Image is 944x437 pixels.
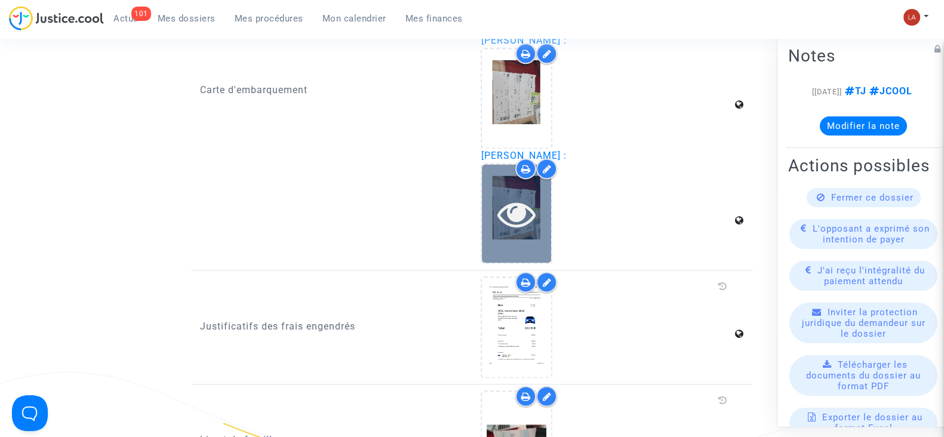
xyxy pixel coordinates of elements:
a: 101Actus [104,10,148,27]
a: Mes dossiers [148,10,225,27]
span: Télécharger les documents du dossier au format PDF [806,359,921,392]
span: [[DATE]] [812,87,842,96]
span: [PERSON_NAME] : [481,150,566,161]
span: Exporter le dossier au format Excel [822,412,923,433]
p: Carte d'embarquement [200,82,463,97]
span: [PERSON_NAME] : [481,35,566,46]
a: Mes finances [396,10,472,27]
div: 101 [131,7,151,21]
h2: Actions possibles [788,155,939,176]
span: Mes finances [405,13,463,24]
span: Actus [113,13,139,24]
img: jc-logo.svg [9,6,104,30]
img: 3f9b7d9779f7b0ffc2b90d026f0682a9 [903,9,920,26]
span: Mes dossiers [158,13,216,24]
span: Mes procédures [235,13,303,24]
span: Inviter la protection juridique du demandeur sur le dossier [802,307,925,339]
span: JCOOL [866,85,912,97]
span: J'ai reçu l'intégralité du paiement attendu [817,265,925,287]
span: Fermer ce dossier [831,192,914,203]
span: L'opposant a exprimé son intention de payer [813,223,930,245]
span: Mon calendrier [322,13,386,24]
h2: Notes [788,45,939,66]
a: Mon calendrier [313,10,396,27]
a: Mes procédures [225,10,313,27]
span: TJ [842,85,866,97]
button: Modifier la note [820,116,907,136]
p: Justificatifs des frais engendrés [200,319,463,334]
iframe: Help Scout Beacon - Open [12,395,48,431]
